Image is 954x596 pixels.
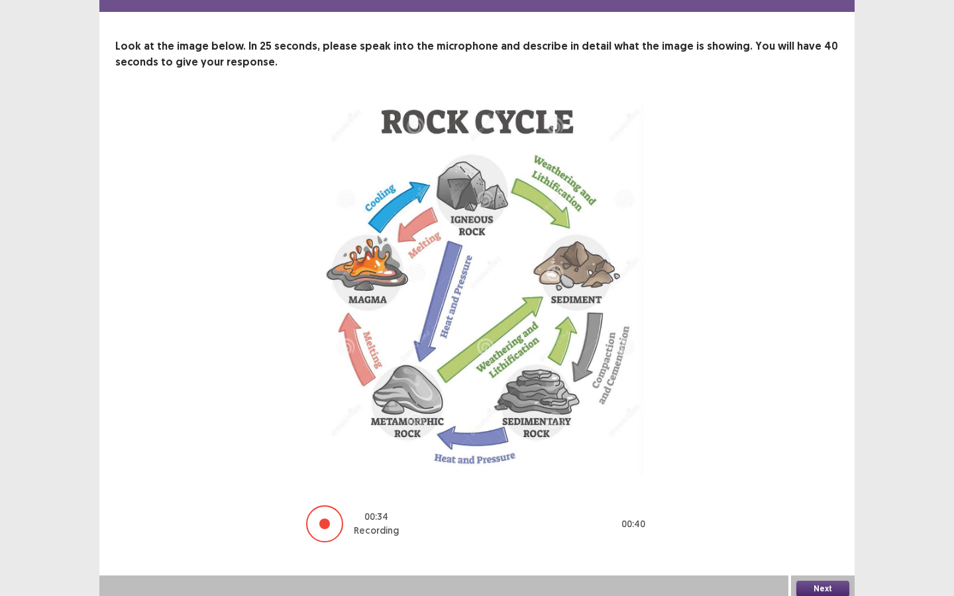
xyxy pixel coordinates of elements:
p: Recording [354,524,399,538]
p: 00 : 40 [621,517,645,531]
p: 00 : 34 [364,510,388,524]
img: image-description [311,102,643,477]
p: Look at the image below. In 25 seconds, please speak into the microphone and describe in detail w... [115,38,839,70]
